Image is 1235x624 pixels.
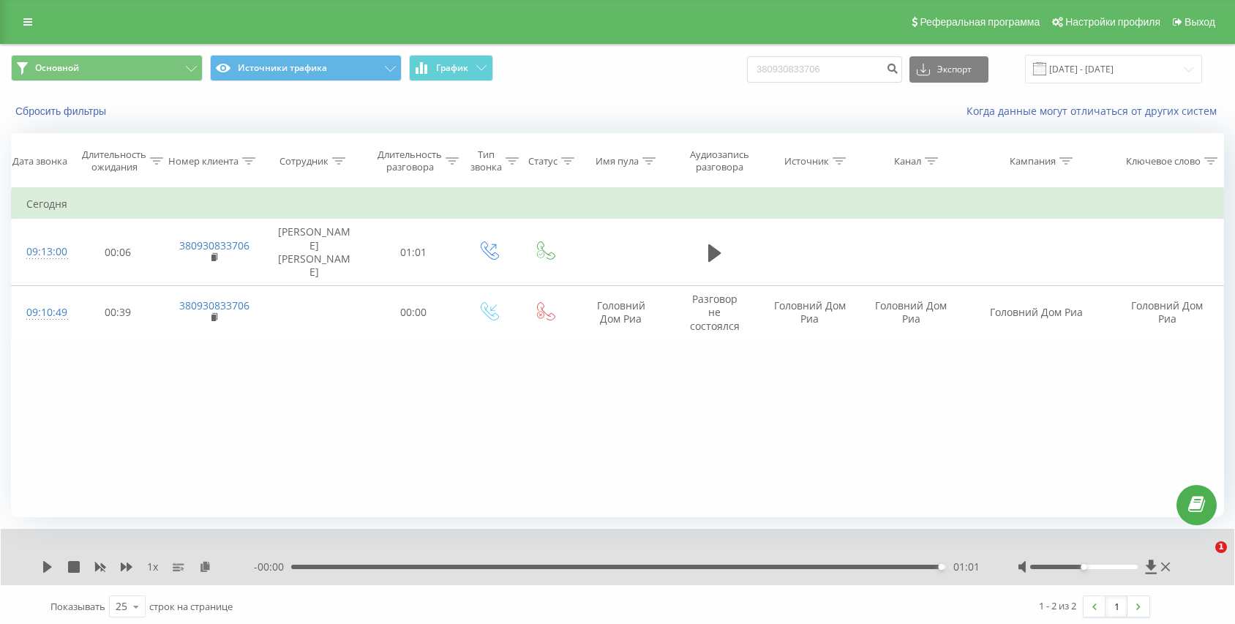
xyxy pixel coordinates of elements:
[179,238,249,252] a: 380930833706
[168,155,239,168] div: Номер клиента
[367,219,460,286] td: 01:01
[747,56,902,83] input: Поиск по номеру
[1185,541,1220,576] iframe: Intercom live chat
[71,286,165,340] td: 00:39
[12,155,67,168] div: Дата звонка
[953,560,980,574] span: 01:01
[262,219,367,286] td: [PERSON_NAME] [PERSON_NAME]
[26,238,56,266] div: 09:13:00
[409,55,493,81] button: График
[1126,155,1201,168] div: Ключевое слово
[50,600,105,613] span: Показывать
[1039,598,1076,613] div: 1 - 2 из 2
[1065,16,1160,28] span: Настройки профиля
[961,286,1111,340] td: Головний Дом Риа
[279,155,329,168] div: Сотрудник
[1106,596,1127,617] a: 1
[596,155,639,168] div: Имя пула
[147,560,158,574] span: 1 x
[71,219,165,286] td: 00:06
[116,599,127,614] div: 25
[572,286,669,340] td: Головний Дом Риа
[1010,155,1056,168] div: Кампания
[82,149,146,173] div: Длительность ожидания
[1111,286,1223,340] td: Головний Дом Риа
[210,55,402,81] button: Источники трафика
[690,292,740,332] span: Разговор не состоялся
[436,63,468,73] span: График
[1081,564,1087,570] div: Accessibility label
[966,104,1224,118] a: Когда данные могут отличаться от других систем
[784,155,829,168] div: Источник
[1215,541,1227,553] span: 1
[894,155,921,168] div: Канал
[11,55,203,81] button: Основной
[367,286,460,340] td: 00:00
[939,564,945,570] div: Accessibility label
[920,16,1040,28] span: Реферальная программа
[683,149,756,173] div: Аудиозапись разговора
[179,298,249,312] a: 380930833706
[378,149,442,173] div: Длительность разговора
[1185,16,1215,28] span: Выход
[909,56,988,83] button: Экспорт
[254,560,291,574] span: - 00:00
[470,149,502,173] div: Тип звонка
[35,62,79,74] span: Основной
[149,600,233,613] span: строк на странице
[860,286,961,340] td: Головний Дом Риа
[26,298,56,327] div: 09:10:49
[759,286,860,340] td: Головний Дом Риа
[12,189,1224,219] td: Сегодня
[11,105,113,118] button: Сбросить фильтры
[528,155,558,168] div: Статус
